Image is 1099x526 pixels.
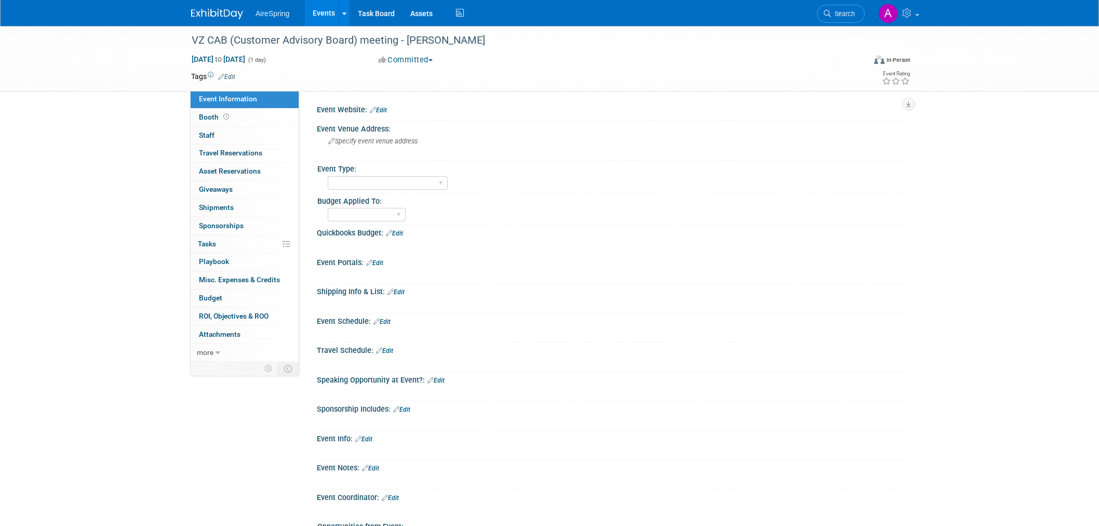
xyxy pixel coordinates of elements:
div: Quickbooks Budget: [317,225,908,239]
div: Event Rating [882,71,910,76]
a: Staff [191,127,299,144]
a: Giveaways [191,181,299,199]
a: Event Information [191,90,299,108]
a: Edit [366,259,383,267]
span: Misc. Expenses & Credits [199,275,280,284]
div: VZ CAB (Customer Advisory Board) meeting - [PERSON_NAME] [188,31,849,50]
div: Event Venue Address: [317,121,908,134]
span: Event Information [199,95,257,103]
div: Event Info: [317,431,908,444]
div: Sponsorship Includes: [317,401,908,415]
a: Travel Reservations [191,144,299,162]
span: Staff [199,131,215,139]
a: Playbook [191,253,299,271]
td: Toggle Event Tabs [278,362,299,375]
a: Edit [386,230,403,237]
div: Event Type: [317,161,903,174]
span: more [197,348,213,357]
a: Booth [191,109,299,126]
span: AireSpring [256,9,289,18]
div: Event Schedule: [317,313,908,327]
span: Playbook [199,257,229,266]
a: Tasks [191,235,299,253]
a: Shipments [191,199,299,217]
span: Specify event venue address [328,137,418,145]
div: Event Website: [317,102,908,115]
a: Edit [218,73,235,81]
a: Search [817,5,865,23]
a: Misc. Expenses & Credits [191,271,299,289]
img: Format-Inperson.png [874,56,884,64]
button: Committed [375,55,437,65]
span: to [213,55,223,63]
img: ExhibitDay [191,9,243,19]
span: Booth [199,113,231,121]
span: Booth not reserved yet [221,113,231,121]
div: Travel Schedule: [317,343,908,356]
div: Event Portals: [317,255,908,268]
div: Event Format [803,54,910,70]
span: Giveaways [199,185,233,193]
span: [DATE] [DATE] [191,55,246,64]
a: Edit [382,494,399,502]
div: Event Coordinator: [317,490,908,503]
span: Attachments [199,330,240,338]
a: Edit [427,377,445,384]
a: Edit [362,465,379,472]
span: (1 day) [247,57,266,63]
a: Asset Reservations [191,163,299,180]
div: Budget Applied To: [317,193,903,206]
a: Edit [387,288,405,296]
a: Edit [376,347,393,354]
span: Search [831,10,855,18]
td: Personalize Event Tab Strip [260,362,278,375]
div: In-Person [886,56,910,64]
a: Edit [393,406,410,413]
span: Tasks [198,240,216,248]
span: Sponsorships [199,221,244,230]
div: Event Notes: [317,460,908,474]
span: Shipments [199,203,234,212]
div: Shipping Info & List: [317,284,908,297]
span: ROI, Objectives & ROO [199,312,269,320]
img: Aila Ortiaga [878,4,898,23]
a: ROI, Objectives & ROO [191,308,299,325]
a: Sponsorships [191,217,299,235]
span: Asset Reservations [199,167,261,175]
a: Edit [355,436,372,443]
div: Speaking Opportunity at Event?: [317,372,908,386]
a: more [191,344,299,362]
a: Edit [373,318,391,325]
a: Attachments [191,326,299,344]
span: Budget [199,294,222,302]
a: Edit [370,107,387,114]
span: Travel Reservations [199,149,262,157]
td: Tags [191,71,235,82]
a: Budget [191,290,299,307]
